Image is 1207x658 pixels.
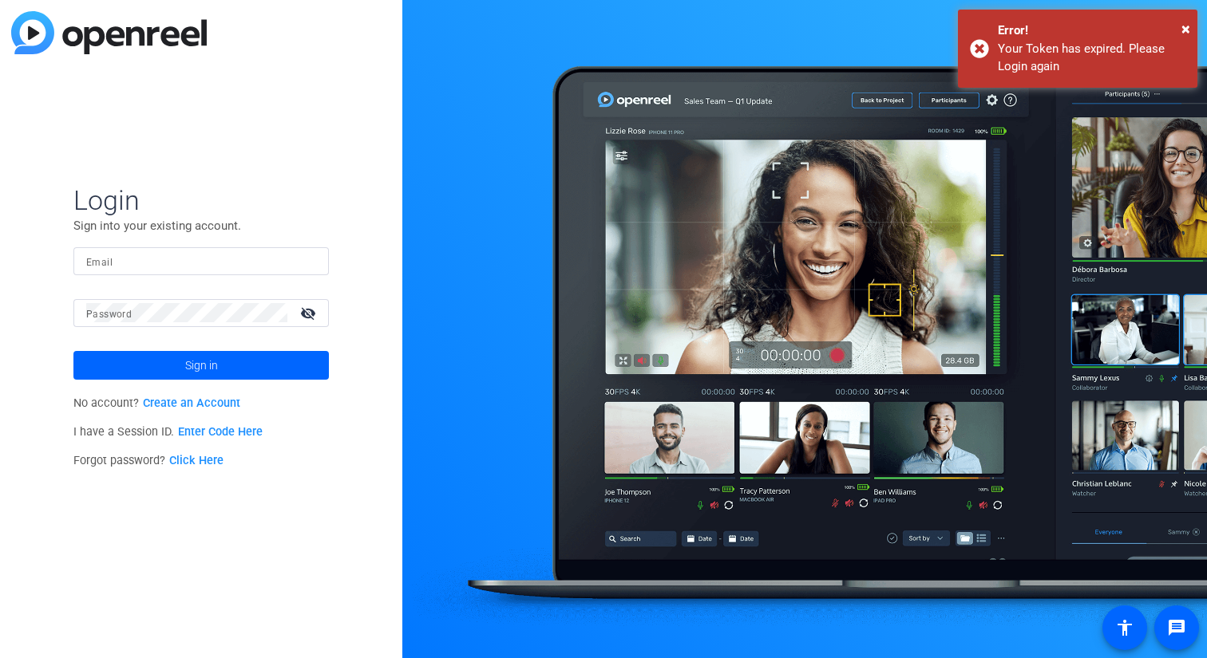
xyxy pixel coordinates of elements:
input: Enter Email Address [86,251,316,270]
div: Error! [998,22,1185,40]
mat-label: Email [86,257,113,268]
span: No account? [73,396,240,410]
mat-icon: accessibility [1115,618,1134,637]
a: Click Here [169,454,224,467]
button: Close [1181,17,1190,41]
a: Enter Code Here [178,425,263,439]
p: Sign into your existing account. [73,217,329,234]
a: Create an Account [143,396,240,410]
div: Your Token has expired. Please Login again [998,40,1185,76]
span: Login [73,183,329,217]
mat-icon: message [1167,618,1186,637]
span: × [1181,19,1190,38]
span: I have a Session ID. [73,425,263,439]
mat-label: Password [86,309,132,320]
img: blue-gradient.svg [11,11,207,54]
mat-icon: visibility_off [291,301,329,325]
button: Sign in [73,351,329,380]
span: Sign in [185,345,218,385]
span: Forgot password? [73,454,224,467]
